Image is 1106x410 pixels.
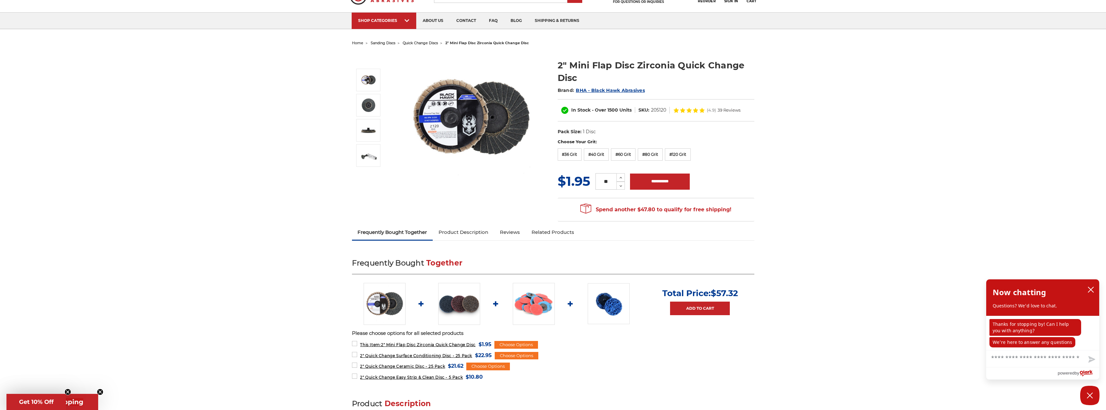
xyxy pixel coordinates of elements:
div: Get Free ShippingClose teaser [6,394,98,410]
span: $22.95 [475,351,492,360]
a: Frequently Bought Together [352,225,433,239]
div: chat [986,316,1099,350]
p: Total Price: [662,288,738,298]
h2: Now chatting [993,286,1046,299]
span: Frequently Bought [352,258,424,267]
a: Product Description [433,225,494,239]
span: In Stock [571,107,591,113]
img: 2" Quick Change Flap Disc Mounted on Die Grinder for Precision Metal Work [360,147,377,164]
dd: 205120 [651,107,666,114]
button: close chatbox [1086,285,1096,295]
span: 2" Quick Change Surface Conditioning Disc - 25 Pack [360,353,472,358]
a: Powered by Olark [1058,367,1099,379]
span: Units [619,107,632,113]
p: Please choose options for all selected products [352,330,754,337]
a: shipping & returns [528,13,586,29]
p: Thanks for stopping by! Can I help you with anything? [989,319,1081,336]
a: BHA - Black Hawk Abrasives [576,87,645,93]
img: Black Hawk Abrasives 2-inch Zirconia Flap Disc with 60 Grit Zirconia for Smooth Finishing [364,283,406,325]
div: Choose Options [466,363,510,370]
span: $21.62 [448,362,463,370]
strong: This Item: [360,342,381,347]
span: $10.80 [466,373,483,381]
span: 2" Mini Flap Disc Zirconia Quick Change Disc [360,342,475,347]
span: $1.95 [479,340,491,349]
button: Close teaser [65,389,71,395]
img: Side View of BHA 2-Inch Quick Change Flap Disc with Male Roloc Connector for Die Grinders [360,122,377,138]
span: Together [426,258,462,267]
label: Choose Your Grit: [558,139,754,145]
button: Close Chatbox [1080,386,1100,405]
span: $57.32 [711,288,738,298]
span: 2" Quick Change Easy Strip & Clean Disc - 5 Pack [360,375,463,380]
a: quick change discs [403,41,438,45]
span: $1.95 [558,173,590,189]
p: We're here to answer any questions [989,337,1075,347]
img: BHA 2" Zirconia Flap Disc, 60 Grit, for Efficient Surface Blending [360,97,377,113]
span: by [1075,369,1079,377]
span: powered [1058,369,1074,377]
a: blog [504,13,528,29]
a: home [352,41,363,45]
p: Questions? We'd love to chat. [993,303,1093,309]
a: Reviews [494,225,526,239]
span: 2" Quick Change Ceramic Disc - 25 Pack [360,364,445,369]
h1: 2" Mini Flap Disc Zirconia Quick Change Disc [558,59,754,84]
dt: SKU: [638,107,649,114]
span: Product [352,399,382,408]
div: Get 10% OffClose teaser [6,394,66,410]
span: 1500 [607,107,618,113]
div: Choose Options [495,352,538,360]
a: sanding discs [371,41,395,45]
div: SHOP CATEGORIES [358,18,410,23]
dt: Pack Size: [558,128,582,135]
a: faq [482,13,504,29]
button: Send message [1083,352,1099,367]
a: Add to Cart [670,302,730,315]
span: Spend another $47.80 to qualify for free shipping! [580,206,731,213]
a: Related Products [526,225,580,239]
a: about us [416,13,450,29]
dd: 1 Disc [583,128,596,135]
div: olark chatbox [986,279,1100,380]
img: Black Hawk Abrasives 2-inch Zirconia Flap Disc with 60 Grit Zirconia for Smooth Finishing [407,52,536,181]
div: Choose Options [494,341,538,349]
span: (4.9) [707,108,716,112]
button: Close teaser [97,389,103,395]
span: Description [385,399,431,408]
span: - Over [592,107,606,113]
span: 2" mini flap disc zirconia quick change disc [445,41,529,45]
img: Black Hawk Abrasives 2-inch Zirconia Flap Disc with 60 Grit Zirconia for Smooth Finishing [360,72,377,88]
span: Get 10% Off [19,398,54,405]
a: contact [450,13,482,29]
span: 39 Reviews [718,108,740,112]
span: Brand: [558,87,574,93]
